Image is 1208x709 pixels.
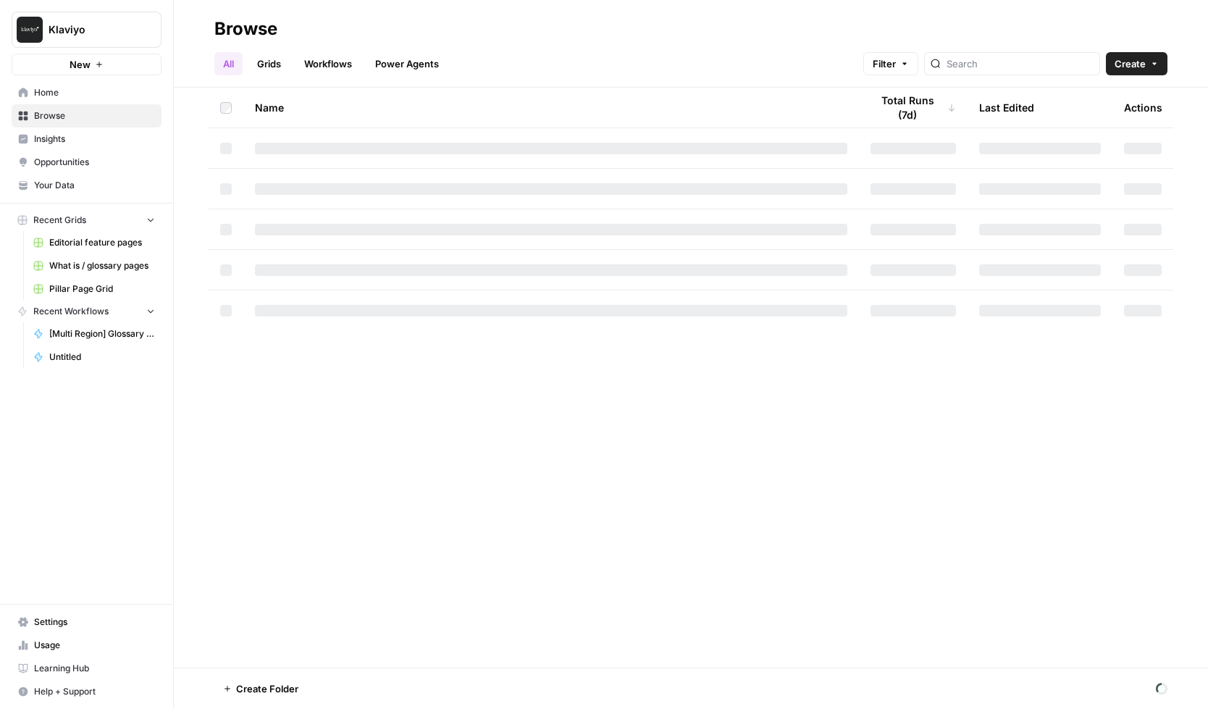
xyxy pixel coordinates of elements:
button: Create [1106,52,1167,75]
input: Search [947,56,1094,71]
div: Total Runs (7d) [871,88,956,127]
button: Help + Support [12,680,162,703]
span: Create Folder [236,681,298,696]
button: Workspace: Klaviyo [12,12,162,48]
button: New [12,54,162,75]
span: Pillar Page Grid [49,282,155,295]
a: Your Data [12,174,162,197]
span: Help + Support [34,685,155,698]
a: Power Agents [366,52,448,75]
span: Create [1115,56,1146,71]
span: Klaviyo [49,22,136,37]
a: Home [12,81,162,104]
a: Editorial feature pages [27,231,162,254]
span: Opportunities [34,156,155,169]
div: Actions [1124,88,1162,127]
span: Recent Workflows [33,305,109,318]
span: Insights [34,133,155,146]
a: All [214,52,243,75]
a: Pillar Page Grid [27,277,162,301]
a: Opportunities [12,151,162,174]
img: Klaviyo Logo [17,17,43,43]
a: Browse [12,104,162,127]
a: Workflows [295,52,361,75]
a: Untitled [27,345,162,369]
div: Name [255,88,847,127]
a: [Multi Region] Glossary Page [27,322,162,345]
span: Learning Hub [34,662,155,675]
a: Usage [12,634,162,657]
button: Filter [863,52,918,75]
span: New [70,57,91,72]
div: Last Edited [979,88,1034,127]
span: Filter [873,56,896,71]
a: Learning Hub [12,657,162,680]
div: Browse [214,17,277,41]
button: Recent Grids [12,209,162,231]
span: Untitled [49,351,155,364]
span: Home [34,86,155,99]
button: Create Folder [214,677,307,700]
span: Your Data [34,179,155,192]
span: Editorial feature pages [49,236,155,249]
button: Recent Workflows [12,301,162,322]
span: Settings [34,616,155,629]
span: Browse [34,109,155,122]
span: Usage [34,639,155,652]
a: Grids [248,52,290,75]
span: What is / glossary pages [49,259,155,272]
a: Settings [12,611,162,634]
span: Recent Grids [33,214,86,227]
span: [Multi Region] Glossary Page [49,327,155,340]
a: Insights [12,127,162,151]
a: What is / glossary pages [27,254,162,277]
